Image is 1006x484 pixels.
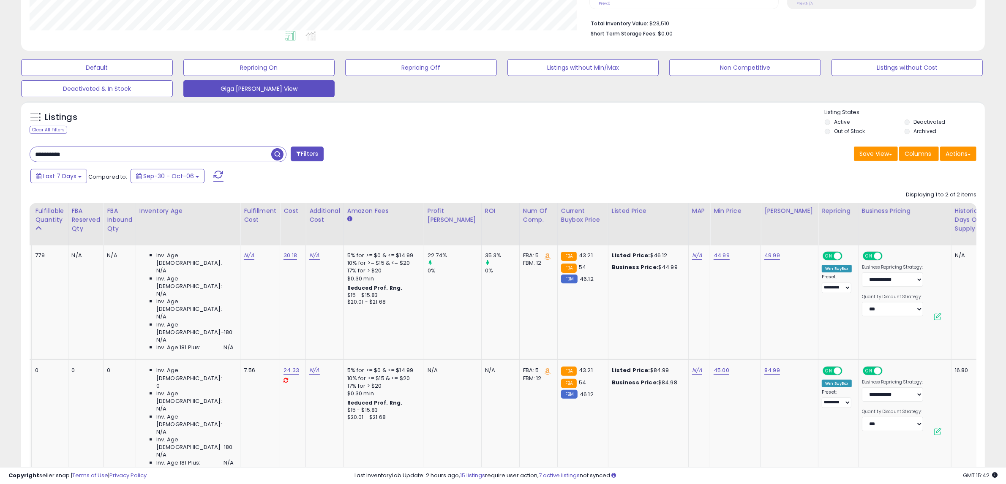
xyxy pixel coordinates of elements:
div: $84.99 [612,367,682,374]
b: Listed Price: [612,251,650,259]
div: $46.12 [612,252,682,259]
div: [PERSON_NAME] [764,207,815,215]
span: Inv. Age [DEMOGRAPHIC_DATA]: [156,252,234,267]
div: Profit [PERSON_NAME] [428,207,478,224]
div: Repricing [822,207,855,215]
span: 2025-10-14 15:42 GMT [963,471,998,479]
div: 0% [485,267,519,275]
small: FBA [561,252,577,261]
span: 54 [579,263,586,271]
span: Inv. Age [DEMOGRAPHIC_DATA]-180: [156,436,234,451]
div: Preset: [822,274,852,293]
a: N/A [244,251,254,260]
div: 35.3% [485,252,519,259]
div: FBA Reserved Qty [72,207,100,233]
div: Listed Price [612,207,685,215]
div: FBM: 12 [523,375,551,382]
span: Inv. Age [DEMOGRAPHIC_DATA]: [156,298,234,313]
span: N/A [156,313,166,321]
button: Repricing On [183,59,335,76]
div: Num of Comp. [523,207,554,224]
span: N/A [156,428,166,436]
div: N/A [107,252,129,259]
div: 7.56 [244,367,273,374]
a: 84.99 [764,366,780,375]
div: $44.99 [612,264,682,271]
button: Listings without Cost [832,59,983,76]
label: Out of Stock [834,128,865,135]
h5: Listings [45,111,77,123]
div: Min Price [714,207,757,215]
b: Reduced Prof. Rng. [347,284,403,291]
span: N/A [156,405,166,413]
small: FBM [561,275,578,283]
span: N/A [224,459,234,467]
button: Listings without Min/Max [507,59,659,76]
div: 0% [428,267,481,275]
div: 16.80 [955,367,983,374]
a: N/A [692,251,702,260]
b: Business Price: [612,378,658,386]
div: Current Buybox Price [561,207,605,224]
div: MAP [692,207,706,215]
div: Amazon Fees [347,207,420,215]
span: N/A [224,344,234,351]
button: Non Competitive [669,59,821,76]
span: Inv. Age [DEMOGRAPHIC_DATA]: [156,275,234,290]
small: FBA [561,367,577,376]
div: 5% for >= $0 & <= $14.99 [347,367,417,374]
div: FBA: 5 [523,252,551,259]
div: N/A [485,367,513,374]
span: Inv. Age [DEMOGRAPHIC_DATA]: [156,390,234,405]
label: Active [834,118,850,125]
div: 17% for > $20 [347,382,417,390]
a: Privacy Policy [109,471,147,479]
small: FBA [561,264,577,273]
span: OFF [881,253,895,260]
span: 43.21 [579,366,593,374]
span: 0 [156,382,160,390]
label: Business Repricing Strategy: [862,264,923,270]
span: OFF [881,367,895,375]
small: Prev: 0 [599,1,611,6]
small: Amazon Fees. [347,215,352,223]
b: Listed Price: [612,366,650,374]
span: N/A [156,336,166,344]
strong: Copyright [8,471,39,479]
b: Short Term Storage Fees: [591,30,657,37]
a: N/A [309,251,319,260]
div: Business Pricing [862,207,948,215]
div: Clear All Filters [30,126,67,134]
span: $0.00 [658,30,673,38]
div: FBA: 5 [523,367,551,374]
label: Quantity Discount Strategy: [862,294,923,300]
span: ON [864,367,874,375]
div: 10% for >= $15 & <= $20 [347,375,417,382]
div: Inventory Age [139,207,237,215]
div: N/A [955,252,983,259]
a: 45.00 [714,366,729,375]
button: Sep-30 - Oct-06 [131,169,204,183]
small: FBA [561,379,577,388]
span: 46.12 [580,275,594,283]
div: Displaying 1 to 2 of 2 items [906,191,976,199]
div: 17% for > $20 [347,267,417,275]
div: N/A [72,252,97,259]
small: Prev: N/A [796,1,813,6]
span: Last 7 Days [43,172,76,180]
div: ROI [485,207,516,215]
div: Additional Cost [309,207,340,224]
div: Preset: [822,389,852,408]
button: Deactivated & In Stock [21,80,173,97]
span: OFF [841,367,855,375]
a: 49.99 [764,251,780,260]
div: Win BuyBox [822,380,852,387]
span: 43.21 [579,251,593,259]
button: Columns [899,147,939,161]
div: Last InventoryLab Update: 2 hours ago, require user action, not synced. [354,472,998,480]
div: Cost [284,207,302,215]
label: Business Repricing Strategy: [862,379,923,385]
span: ON [864,253,874,260]
span: N/A [156,267,166,275]
button: Repricing Off [345,59,497,76]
